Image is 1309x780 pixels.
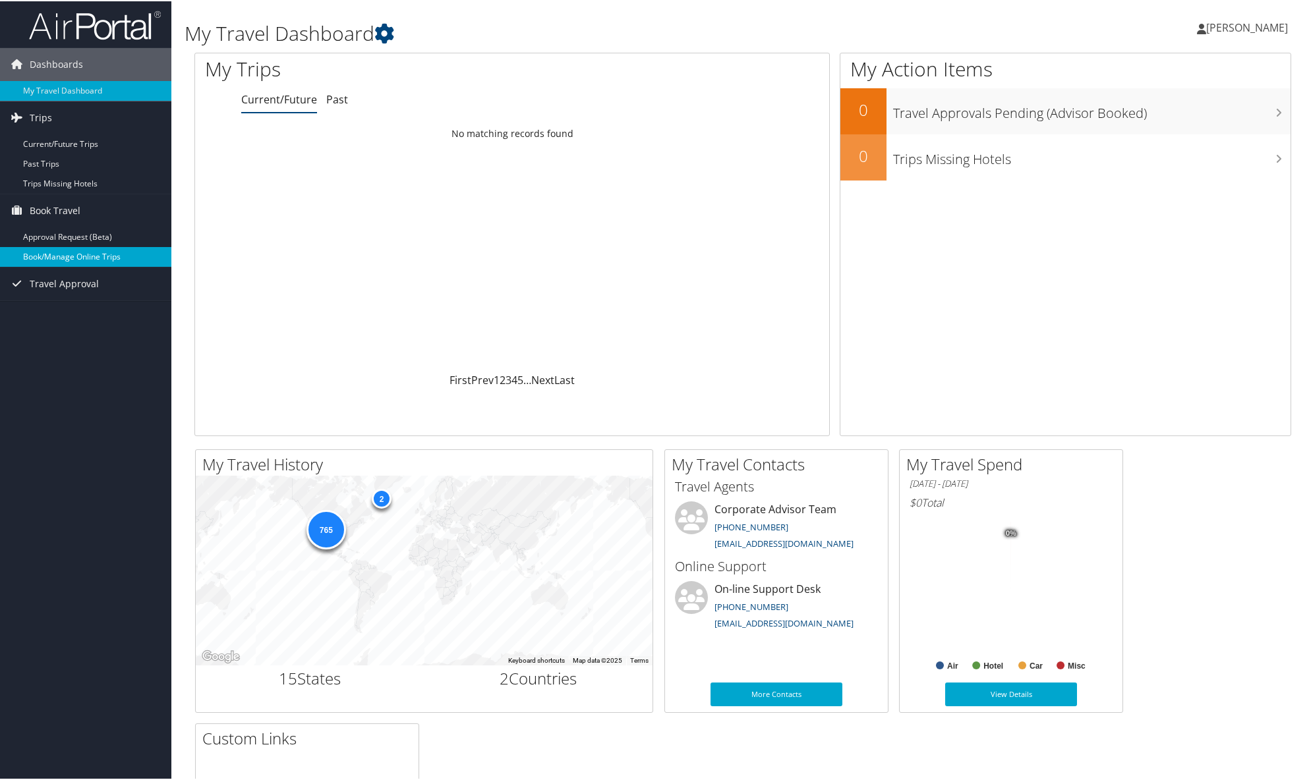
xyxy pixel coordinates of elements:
a: 5 [517,372,523,386]
a: View Details [945,681,1077,705]
text: Misc [1068,660,1086,669]
tspan: 0% [1006,528,1016,536]
h6: Total [910,494,1113,509]
a: Terms (opens in new tab) [630,655,649,663]
span: Trips [30,100,52,133]
h1: My Trips [205,54,555,82]
li: Corporate Advisor Team [668,500,885,554]
a: 0Trips Missing Hotels [840,133,1291,179]
a: Past [326,91,348,105]
span: Dashboards [30,47,83,80]
h2: My Travel Contacts [672,452,888,474]
span: [PERSON_NAME] [1206,19,1288,34]
h1: My Action Items [840,54,1291,82]
img: airportal-logo.png [29,9,161,40]
span: … [523,372,531,386]
a: [EMAIL_ADDRESS][DOMAIN_NAME] [714,616,854,628]
a: First [450,372,471,386]
img: Google [199,647,243,664]
h3: Trips Missing Hotels [893,142,1291,167]
a: 3 [506,372,511,386]
h6: [DATE] - [DATE] [910,476,1113,489]
h2: 0 [840,97,887,120]
a: 2 [500,372,506,386]
h2: Custom Links [202,726,419,748]
a: 0Travel Approvals Pending (Advisor Booked) [840,87,1291,133]
a: Next [531,372,554,386]
text: Car [1030,660,1043,669]
text: Hotel [983,660,1003,669]
a: Prev [471,372,494,386]
span: 15 [279,666,297,688]
a: Current/Future [241,91,317,105]
a: [PHONE_NUMBER] [714,520,788,532]
a: [PERSON_NAME] [1197,7,1301,46]
span: 2 [500,666,509,688]
button: Keyboard shortcuts [508,655,565,664]
a: [EMAIL_ADDRESS][DOMAIN_NAME] [714,536,854,548]
h3: Online Support [675,556,878,574]
span: Map data ©2025 [573,655,622,663]
h2: My Travel History [202,452,653,474]
h2: 0 [840,144,887,166]
h3: Travel Agents [675,476,878,495]
a: 4 [511,372,517,386]
span: Travel Approval [30,266,99,299]
td: No matching records found [195,121,829,144]
h2: Countries [434,666,643,688]
div: 2 [372,487,392,507]
h1: My Travel Dashboard [185,18,929,46]
a: [PHONE_NUMBER] [714,599,788,611]
li: On-line Support Desk [668,580,885,634]
h3: Travel Approvals Pending (Advisor Booked) [893,96,1291,121]
span: $0 [910,494,921,509]
span: Book Travel [30,193,80,226]
a: Open this area in Google Maps (opens a new window) [199,647,243,664]
div: 765 [306,509,345,548]
a: More Contacts [711,681,842,705]
text: Air [947,660,958,669]
h2: States [206,666,415,688]
h2: My Travel Spend [906,452,1122,474]
a: Last [554,372,575,386]
a: 1 [494,372,500,386]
